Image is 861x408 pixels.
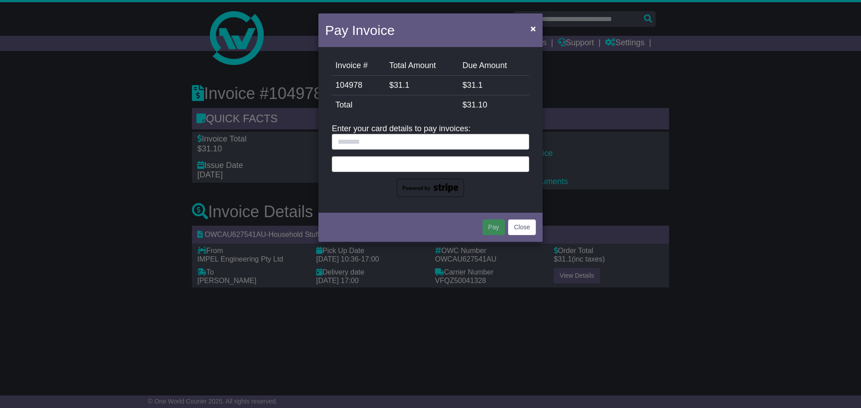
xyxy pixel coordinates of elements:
[483,219,505,235] button: Pay
[459,56,529,76] td: Due Amount
[397,179,464,198] img: powered-by-stripe.png
[531,23,536,34] span: ×
[325,20,395,40] h4: Pay Invoice
[459,76,529,95] td: $
[394,81,409,90] span: 31.1
[508,219,536,235] button: Close
[332,76,386,95] td: 104978
[467,100,487,109] span: 31.10
[332,56,386,76] td: Invoice #
[386,56,459,76] td: Total Amount
[459,95,529,115] td: $
[386,76,459,95] td: $
[332,124,529,197] div: Enter your card details to pay invoices:
[338,159,523,167] iframe: Secure card payment input frame
[526,19,540,38] button: Close
[467,81,483,90] span: 31.1
[332,95,459,115] td: Total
